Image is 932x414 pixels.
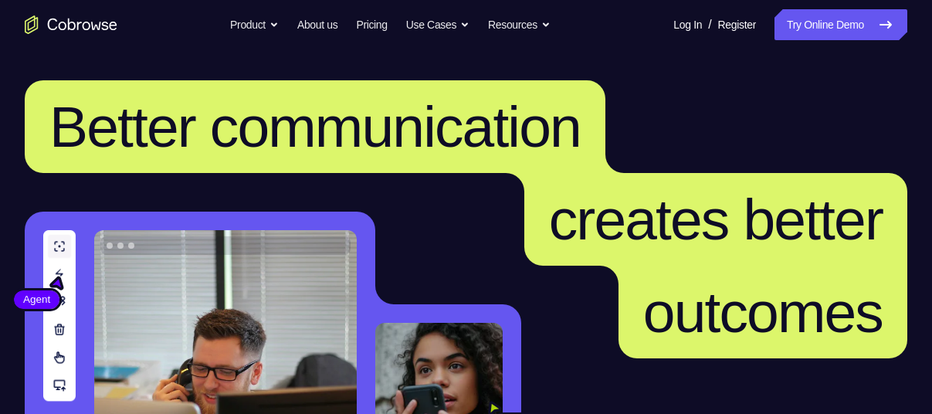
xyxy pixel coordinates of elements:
a: Pricing [356,9,387,40]
button: Resources [488,9,551,40]
button: Product [230,9,279,40]
span: Better communication [49,94,581,159]
span: / [708,15,711,34]
a: Register [718,9,756,40]
span: creates better [549,187,883,252]
span: outcomes [643,280,883,344]
a: About us [297,9,337,40]
a: Try Online Demo [774,9,907,40]
button: Use Cases [406,9,469,40]
a: Log In [673,9,702,40]
a: Go to the home page [25,15,117,34]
